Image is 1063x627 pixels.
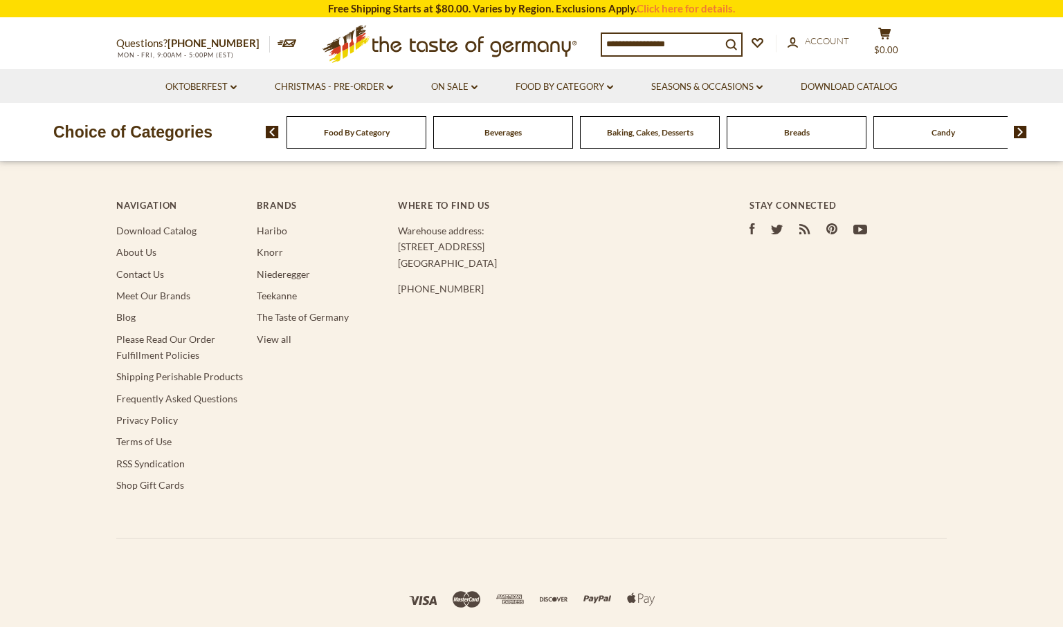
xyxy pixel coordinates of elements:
a: Beverages [484,127,522,138]
a: Blog [116,311,136,323]
a: Seasons & Occasions [651,79,763,95]
span: MON - FRI, 9:00AM - 5:00PM (EST) [116,51,234,59]
a: Shop Gift Cards [116,479,184,491]
a: About Us [116,246,156,258]
a: [PHONE_NUMBER] [167,37,260,49]
a: On Sale [431,79,478,95]
p: [PHONE_NUMBER] [398,281,694,297]
img: next arrow [1014,126,1027,138]
h4: Stay Connected [749,200,947,211]
a: Click here for details. [637,2,735,15]
h4: Where to find us [398,200,694,211]
a: The Taste of Germany [257,311,349,323]
p: Questions? [116,35,270,53]
a: Shipping Perishable Products [116,371,243,382]
a: View all [257,333,291,345]
a: Meet Our Brands [116,290,190,301]
img: previous arrow [266,126,279,138]
a: Frequently Asked Questions [116,393,237,404]
span: Account [805,35,849,46]
a: Account [788,34,849,49]
a: Terms of Use [116,436,172,447]
a: Download Catalog [801,79,898,95]
span: $0.00 [874,44,898,55]
a: Download Catalog [116,225,197,236]
h4: Navigation [116,200,243,211]
a: Teekanne [257,290,297,301]
a: Baking, Cakes, Desserts [607,127,693,138]
a: RSS Syndication [116,458,185,469]
a: Candy [932,127,955,138]
a: Breads [784,127,810,138]
h4: Brands [257,200,383,211]
a: Privacy Policy [116,414,178,426]
a: Christmas - PRE-ORDER [275,79,393,95]
a: Niederegger [257,268,310,280]
a: Food By Category [516,79,613,95]
a: Haribo [257,225,287,236]
a: Please Read Our Order Fulfillment Policies [116,333,215,361]
button: $0.00 [864,27,905,62]
a: Knorr [257,246,283,258]
a: Oktoberfest [165,79,237,95]
a: Food By Category [324,127,390,138]
p: Warehouse address: [STREET_ADDRESS] [GEOGRAPHIC_DATA] [398,223,694,271]
a: Contact Us [116,268,164,280]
